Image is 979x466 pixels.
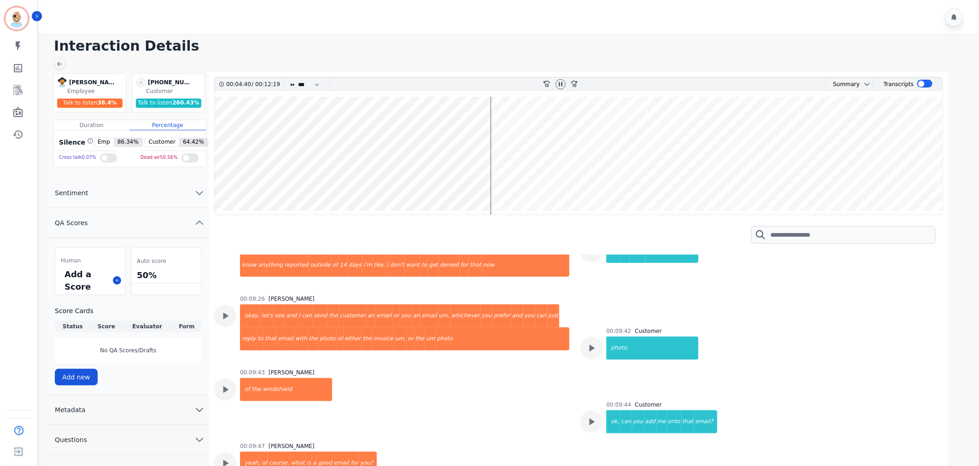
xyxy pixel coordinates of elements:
div: don't [389,254,405,277]
div: the [414,327,425,350]
div: either [344,327,362,350]
div: whichever [451,304,481,327]
div: the [308,327,319,350]
span: Sentiment [47,188,95,198]
div: denied [439,254,460,277]
div: you [400,304,412,327]
div: um, [438,304,451,327]
div: that [469,254,482,277]
div: okay, [241,304,260,327]
span: 38.4 % [98,99,117,106]
div: let's [260,304,274,327]
div: outside [309,254,331,277]
div: No QA Scores/Drafts [55,338,201,363]
div: photo. [607,337,698,360]
div: email [421,304,438,327]
div: Duration [53,120,129,130]
div: 00:04:40 [226,78,252,91]
div: can [535,304,547,327]
div: customer [339,304,367,327]
div: 50% [135,267,197,283]
div: that [681,410,694,433]
div: Dead air 50.56 % [141,151,178,164]
div: Summary [826,78,860,91]
span: 64.42 % [179,138,208,146]
span: 260.43 % [172,99,199,106]
div: like, [373,254,386,277]
div: anything [258,254,284,277]
div: the [251,378,262,401]
div: of [241,378,251,401]
div: [PHONE_NUMBER] [148,77,194,87]
div: see [274,304,285,327]
div: [PERSON_NAME] [269,295,315,303]
div: to [421,254,428,277]
div: i [298,304,301,327]
span: - [136,77,146,87]
div: [PERSON_NAME] [269,443,315,450]
div: for [460,254,469,277]
div: add [644,410,657,433]
span: Questions [47,435,94,444]
div: or [393,304,400,327]
button: Add new [55,369,98,385]
svg: chevron up [194,217,205,228]
div: Customer [146,87,203,95]
span: Human [61,257,81,264]
div: email [375,304,393,327]
th: Status [55,321,90,332]
th: Form [172,321,201,332]
div: photo [319,327,337,350]
div: windshield [262,378,332,401]
div: Employee [67,87,124,95]
div: know [241,254,258,277]
div: Auto score [135,255,197,267]
div: Customer [635,327,662,335]
div: of [337,327,344,350]
div: / [226,78,282,91]
div: reported [284,254,310,277]
div: Talk to listen [136,99,201,108]
div: you [523,304,535,327]
svg: chevron down [194,404,205,415]
div: send [313,304,328,327]
div: 00:09:47 [240,443,265,450]
div: email [277,327,294,350]
div: 14 [339,254,347,277]
div: invoice [373,327,394,350]
div: days [348,254,363,277]
button: Questions chevron down [47,425,209,455]
div: of [332,254,339,277]
button: chevron down [860,81,871,88]
div: Cross talk 0.07 % [59,151,96,164]
div: the [328,304,339,327]
div: and [285,304,298,327]
img: Bordered avatar [6,7,28,29]
div: reply [241,327,257,350]
div: Transcripts [884,78,914,91]
div: the [362,327,373,350]
div: Silence [57,138,94,147]
div: you [481,304,492,327]
svg: chevron down [194,187,205,198]
div: me [657,410,667,433]
th: Evaluator [122,321,172,332]
div: Percentage [129,120,205,130]
div: 00:09:42 [606,327,631,335]
div: prefer [492,304,511,327]
button: QA Scores chevron up [47,208,209,238]
div: photo [436,327,569,350]
div: you [632,410,644,433]
div: that [264,327,277,350]
div: or [407,327,414,350]
div: with [294,327,308,350]
div: can [620,410,632,433]
div: onto [667,410,681,433]
div: 00:12:19 [253,78,279,91]
button: Sentiment chevron down [47,178,209,208]
div: [PERSON_NAME] [269,369,315,376]
th: Score [91,321,123,332]
span: 86.34 % [114,138,142,146]
svg: chevron down [863,81,871,88]
span: QA Scores [47,218,95,227]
